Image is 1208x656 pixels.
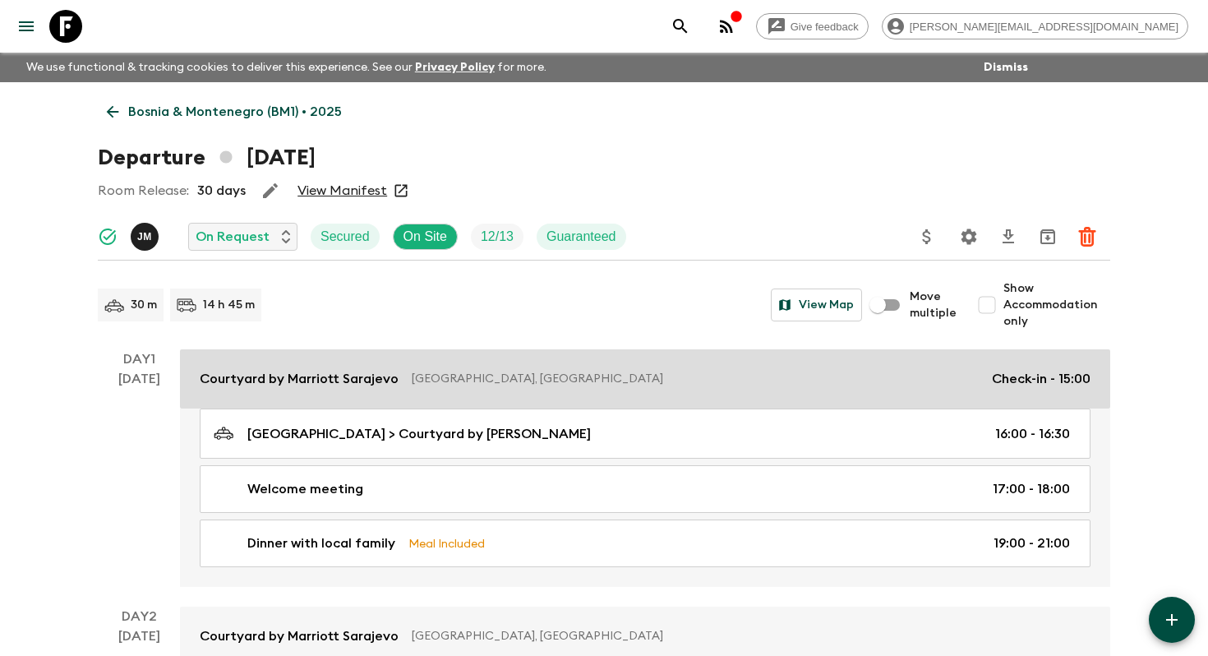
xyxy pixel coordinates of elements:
p: Courtyard by Marriott Sarajevo [200,626,399,646]
p: Secured [320,227,370,247]
div: [PERSON_NAME][EMAIL_ADDRESS][DOMAIN_NAME] [882,13,1188,39]
p: Check-in - 15:00 [992,369,1090,389]
span: Give feedback [782,21,868,33]
p: On Site [403,227,447,247]
p: 14 h 45 m [203,297,255,313]
button: Dismiss [980,56,1032,79]
p: Room Release: [98,181,189,201]
a: Privacy Policy [415,62,495,73]
span: Show Accommodation only [1003,280,1110,330]
a: [GEOGRAPHIC_DATA] > Courtyard by [PERSON_NAME]16:00 - 16:30 [200,409,1090,459]
p: 30 m [131,297,157,313]
button: search adventures [664,10,697,43]
a: Give feedback [756,13,869,39]
button: Delete [1071,220,1104,253]
p: Day 1 [98,349,180,369]
button: Update Price, Early Bird Discount and Costs [911,220,943,253]
p: 12 / 13 [481,227,514,247]
div: On Site [393,224,458,250]
p: [GEOGRAPHIC_DATA], [GEOGRAPHIC_DATA] [412,628,1077,644]
span: [PERSON_NAME][EMAIL_ADDRESS][DOMAIN_NAME] [901,21,1187,33]
p: Bosnia & Montenegro (BM1) • 2025 [128,102,342,122]
button: Settings [952,220,985,253]
p: [GEOGRAPHIC_DATA], [GEOGRAPHIC_DATA] [412,371,979,387]
button: Download CSV [992,220,1025,253]
button: menu [10,10,43,43]
svg: Synced Successfully [98,227,118,247]
a: Courtyard by Marriott Sarajevo[GEOGRAPHIC_DATA], [GEOGRAPHIC_DATA]Check-in - 15:00 [180,349,1110,409]
p: Courtyard by Marriott Sarajevo [200,369,399,389]
div: Secured [311,224,380,250]
p: 19:00 - 21:00 [994,534,1070,553]
p: [GEOGRAPHIC_DATA] > Courtyard by [PERSON_NAME] [247,424,591,444]
a: Bosnia & Montenegro (BM1) • 2025 [98,95,351,128]
a: Dinner with local familyMeal Included19:00 - 21:00 [200,520,1090,567]
span: Move multiple [910,289,957,321]
p: Guaranteed [546,227,616,247]
a: Welcome meeting17:00 - 18:00 [200,465,1090,513]
p: 16:00 - 16:30 [995,424,1070,444]
p: 17:00 - 18:00 [993,479,1070,499]
button: Archive (Completed, Cancelled or Unsynced Departures only) [1031,220,1064,253]
p: Day 2 [98,607,180,626]
p: On Request [196,227,270,247]
span: Janko Milovanović [131,228,162,241]
p: J M [137,230,152,243]
p: Dinner with local family [247,534,395,553]
button: View Map [771,289,862,321]
button: JM [131,223,162,251]
p: We use functional & tracking cookies to deliver this experience. See our for more. [20,53,553,82]
div: [DATE] [118,369,160,587]
a: View Manifest [297,182,387,199]
p: 30 days [197,181,246,201]
p: Meal Included [408,534,485,552]
p: Welcome meeting [247,479,363,499]
div: Trip Fill [471,224,523,250]
h1: Departure [DATE] [98,141,316,174]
